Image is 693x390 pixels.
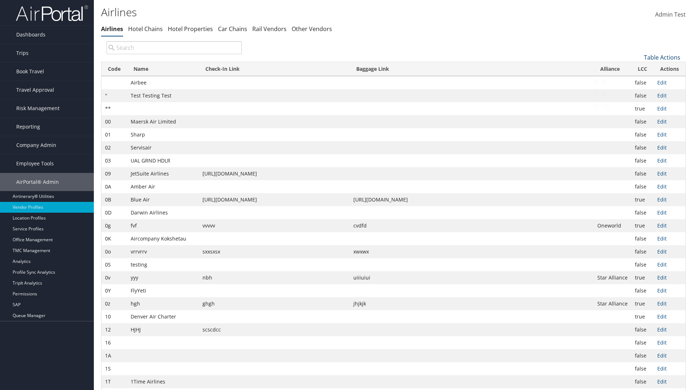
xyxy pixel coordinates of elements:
[16,118,40,136] span: Reporting
[16,81,54,99] span: Travel Approval
[16,26,45,44] span: Dashboards
[16,62,44,81] span: Book Travel
[16,5,88,22] img: airportal-logo.png
[590,100,685,112] a: 100
[16,99,60,117] span: Risk Management
[16,44,29,62] span: Trips
[590,75,685,88] a: 25
[16,173,59,191] span: AirPortal® Admin
[590,63,685,75] a: 10
[16,136,56,154] span: Company Admin
[16,155,54,173] span: Employee Tools
[590,88,685,100] a: 50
